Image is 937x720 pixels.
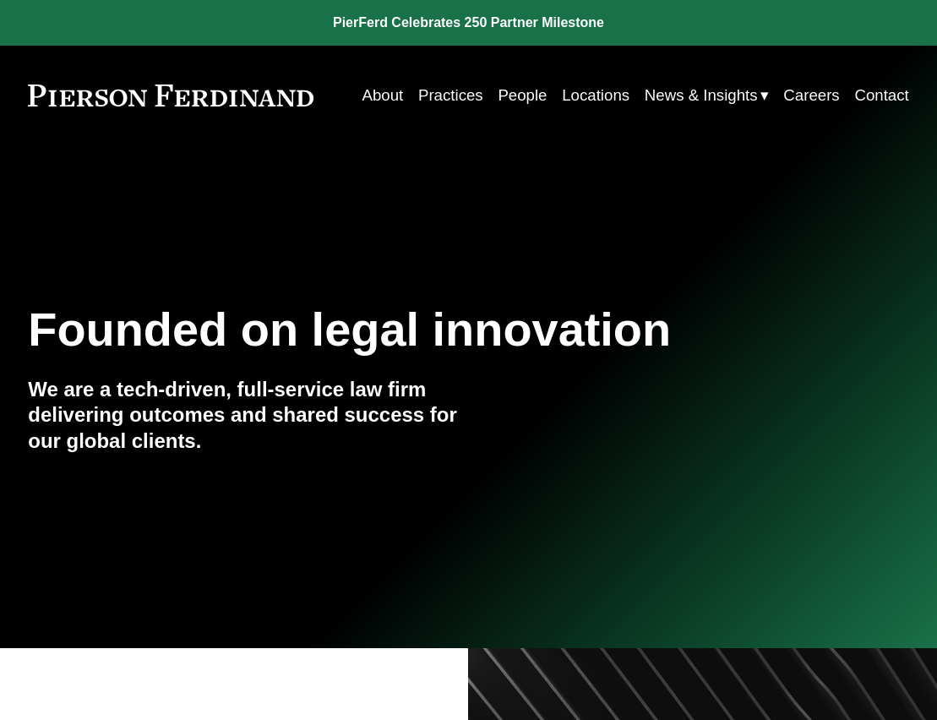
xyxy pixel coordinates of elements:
a: About [362,79,403,111]
span: News & Insights [645,81,758,110]
a: Contact [854,79,908,111]
a: People [498,79,547,111]
a: Locations [562,79,629,111]
a: Practices [418,79,483,111]
a: folder dropdown [645,79,769,111]
h1: Founded on legal innovation [28,303,762,357]
h4: We are a tech-driven, full-service law firm delivering outcomes and shared success for our global... [28,377,468,454]
a: Careers [783,79,839,111]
